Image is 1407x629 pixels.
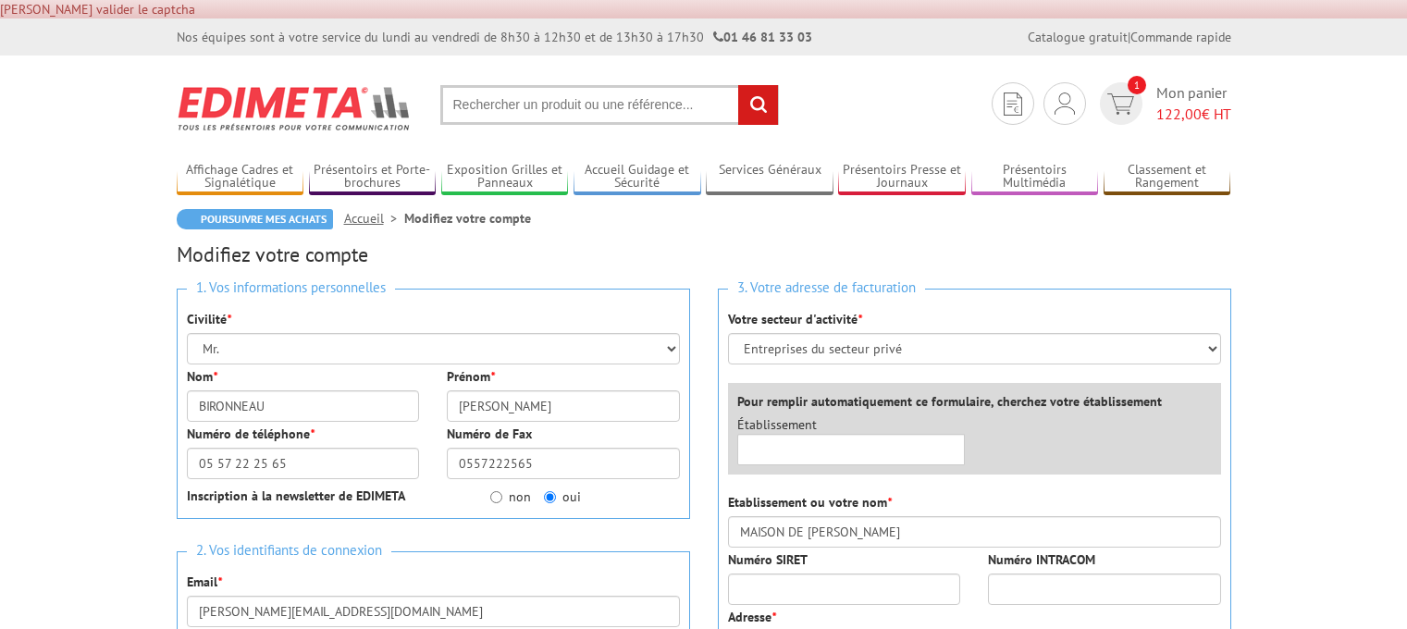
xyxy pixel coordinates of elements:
input: Rechercher un produit ou une référence... [440,85,779,125]
label: Numéro de téléphone [187,425,315,443]
label: oui [544,487,581,506]
span: 1. Vos informations personnelles [187,276,395,301]
label: non [490,487,531,506]
label: Pour remplir automatiquement ce formulaire, cherchez votre établissement [737,392,1162,411]
a: Services Généraux [706,162,833,192]
label: Nom [187,367,217,386]
a: Exposition Grilles et Panneaux [441,162,569,192]
a: Commande rapide [1130,29,1231,45]
label: Numéro INTRACOM [988,550,1095,569]
li: Modifiez votre compte [404,209,531,228]
label: Adresse [728,608,776,626]
div: Nos équipes sont à votre service du lundi au vendredi de 8h30 à 12h30 et de 13h30 à 17h30 [177,28,812,46]
label: Civilité [187,310,231,328]
a: Accueil [344,210,404,227]
input: rechercher [738,85,778,125]
a: Présentoirs Multimédia [971,162,1099,192]
a: Présentoirs et Porte-brochures [309,162,437,192]
div: | [1028,28,1231,46]
a: Présentoirs Presse et Journaux [838,162,966,192]
label: Etablissement ou votre nom [728,493,892,512]
img: devis rapide [1004,92,1022,116]
a: Affichage Cadres et Signalétique [177,162,304,192]
label: Votre secteur d'activité [728,310,862,328]
label: Email [187,573,222,591]
img: devis rapide [1055,92,1075,115]
span: 2. Vos identifiants de connexion [187,538,391,563]
span: 122,00 [1156,105,1202,123]
a: Catalogue gratuit [1028,29,1128,45]
a: Accueil Guidage et Sécurité [574,162,701,192]
a: Classement et Rangement [1104,162,1231,192]
a: Poursuivre mes achats [177,209,333,229]
h2: Modifiez votre compte [177,243,1231,265]
span: 1 [1128,76,1146,94]
label: Numéro SIRET [728,550,808,569]
strong: Inscription à la newsletter de EDIMETA [187,487,405,504]
img: Edimeta [177,74,413,142]
input: oui [544,491,556,503]
label: Prénom [447,367,495,386]
img: devis rapide [1107,93,1134,115]
input: non [490,491,502,503]
span: € HT [1156,104,1231,125]
span: 3. Votre adresse de facturation [728,276,925,301]
div: Établissement [723,415,980,465]
span: Mon panier [1156,82,1231,125]
label: Numéro de Fax [447,425,532,443]
strong: 01 46 81 33 03 [713,29,812,45]
a: devis rapide 1 Mon panier 122,00€ HT [1095,82,1231,125]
